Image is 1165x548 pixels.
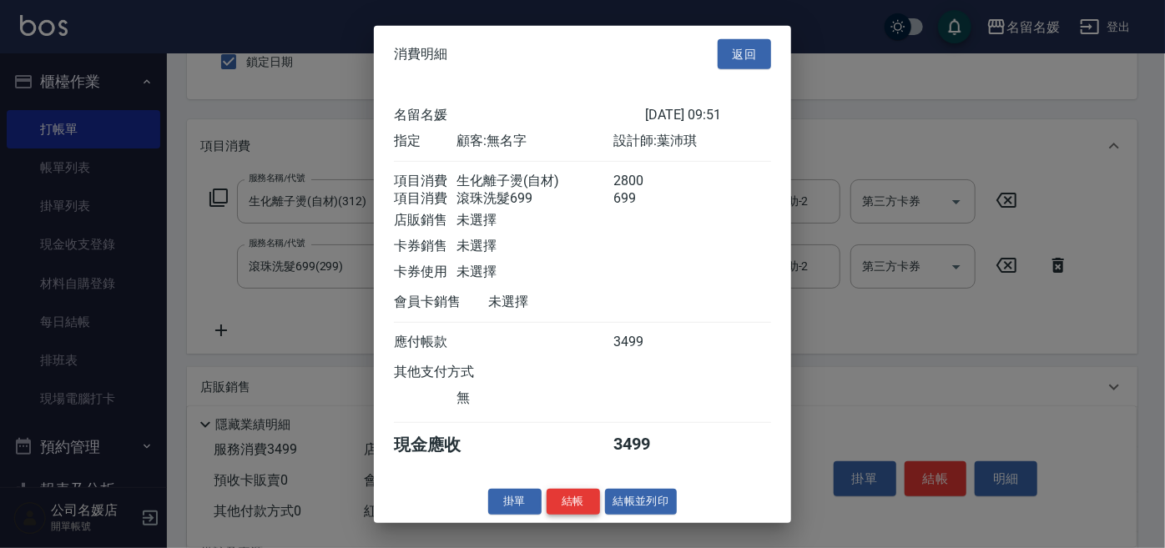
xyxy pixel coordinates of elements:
div: 生化離子燙(自材) [456,173,613,190]
button: 結帳 [547,489,600,515]
div: 現金應收 [394,434,488,456]
div: 2800 [614,173,677,190]
div: 其他支付方式 [394,364,520,381]
div: 指定 [394,133,456,150]
div: [DATE] 09:51 [645,107,771,124]
div: 無 [456,390,613,407]
div: 店販銷售 [394,212,456,229]
button: 結帳並列印 [605,489,678,515]
div: 699 [614,190,677,208]
div: 未選擇 [488,294,645,311]
div: 顧客: 無名字 [456,133,613,150]
div: 3499 [614,434,677,456]
div: 項目消費 [394,173,456,190]
div: 3499 [614,334,677,351]
div: 項目消費 [394,190,456,208]
div: 設計師: 葉沛琪 [614,133,771,150]
div: 未選擇 [456,238,613,255]
div: 名留名媛 [394,107,645,124]
div: 應付帳款 [394,334,456,351]
button: 掛單 [488,489,542,515]
div: 卡券使用 [394,264,456,281]
div: 會員卡銷售 [394,294,488,311]
div: 滾珠洗髮699 [456,190,613,208]
div: 未選擇 [456,264,613,281]
div: 未選擇 [456,212,613,229]
span: 消費明細 [394,46,447,63]
button: 返回 [718,38,771,69]
div: 卡券銷售 [394,238,456,255]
